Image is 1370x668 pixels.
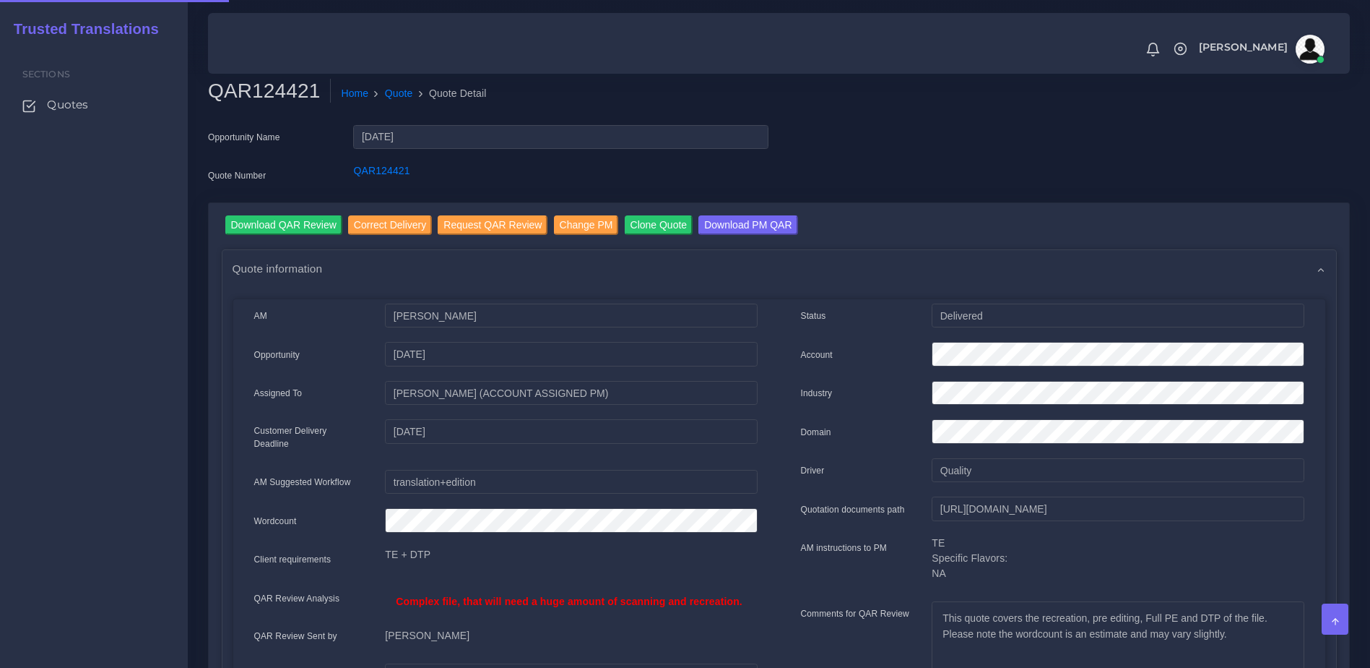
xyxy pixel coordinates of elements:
[254,424,364,450] label: Customer Delivery Deadline
[254,592,340,605] label: QAR Review Analysis
[801,309,826,322] label: Status
[11,90,177,120] a: Quotes
[801,348,833,361] label: Account
[801,541,888,554] label: AM instructions to PM
[225,215,342,235] input: Download QAR Review
[1199,42,1288,52] span: [PERSON_NAME]
[254,387,303,400] label: Assigned To
[698,215,797,235] input: Download PM QAR
[801,387,833,400] label: Industry
[625,215,693,235] input: Clone Quote
[47,97,88,113] span: Quotes
[1192,35,1330,64] a: [PERSON_NAME]avatar
[208,169,266,182] label: Quote Number
[254,630,337,643] label: QAR Review Sent by
[233,260,323,277] span: Quote information
[341,86,368,101] a: Home
[385,547,757,562] p: TE + DTP
[801,503,905,516] label: Quotation documents path
[932,536,1304,581] p: TE Specific Flavors: NA
[385,381,757,406] input: pm
[353,165,409,176] a: QAR124421
[801,607,909,620] label: Comments for QAR Review
[254,309,267,322] label: AM
[208,79,331,103] h2: QAR124421
[22,69,70,80] span: Sections
[554,215,619,235] input: Change PM
[254,348,300,361] label: Opportunity
[254,476,351,489] label: AM Suggested Workflow
[4,17,159,41] a: Trusted Translations
[801,464,825,477] label: Driver
[348,215,432,235] input: Correct Delivery
[4,20,159,38] h2: Trusted Translations
[438,215,547,235] input: Request QAR Review
[385,86,413,101] a: Quote
[801,426,831,439] label: Domain
[396,594,746,609] p: Complex file, that will need a huge amount of scanning and recreation.
[254,515,297,528] label: Wordcount
[254,553,331,566] label: Client requirements
[413,86,487,101] li: Quote Detail
[208,131,280,144] label: Opportunity Name
[222,250,1336,287] div: Quote information
[1296,35,1325,64] img: avatar
[385,628,757,643] p: [PERSON_NAME]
